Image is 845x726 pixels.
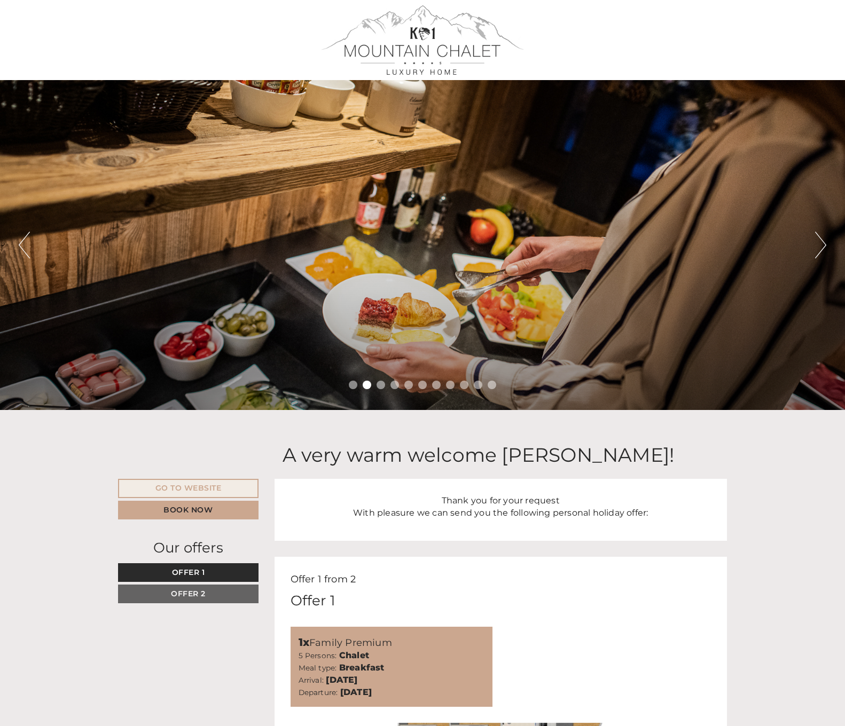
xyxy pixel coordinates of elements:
[299,676,324,684] small: Arrival:
[283,445,675,466] h1: A very warm welcome [PERSON_NAME]!
[291,495,711,519] p: Thank you for your request With pleasure we can send you the following personal holiday offer:
[340,687,372,697] b: [DATE]
[291,573,356,585] span: Offer 1 from 2
[291,591,335,611] div: Offer 1
[299,664,337,672] small: Meal type:
[815,232,826,258] button: Next
[299,635,485,650] div: Family Premium
[299,688,338,697] small: Departure:
[339,662,385,673] b: Breakfast
[339,650,369,660] b: Chalet
[19,232,30,258] button: Previous
[118,501,259,519] a: Book now
[172,567,205,577] span: Offer 1
[299,651,337,660] small: 5 Persons:
[118,479,259,498] a: Go to website
[118,538,259,558] div: Our offers
[171,589,206,598] span: Offer 2
[326,675,357,685] b: [DATE]
[299,636,309,649] b: 1x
